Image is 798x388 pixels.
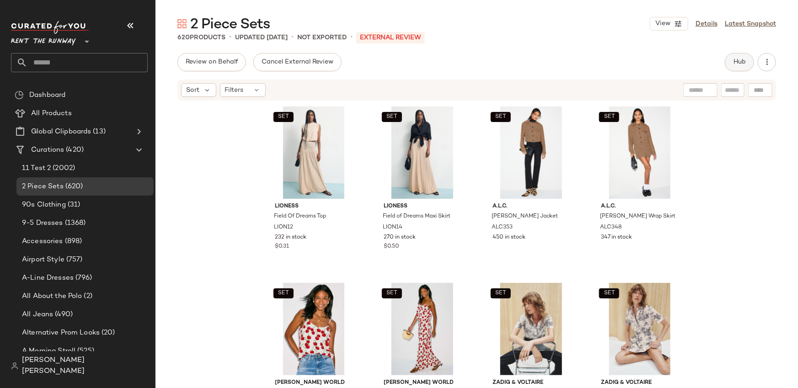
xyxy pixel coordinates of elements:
[492,213,558,221] span: [PERSON_NAME] Jacket
[376,283,468,375] img: MUMA10.jpg
[63,218,86,229] span: (1368)
[22,273,74,283] span: A-Line Dresses
[493,379,570,387] span: Zadig & Voltaire
[291,32,294,43] span: •
[384,202,461,211] span: Lioness
[492,223,513,232] span: ALC353
[725,53,754,71] button: Hub
[600,223,622,232] span: ALC348
[229,32,231,43] span: •
[601,379,678,387] span: Zadig & Voltaire
[22,200,66,210] span: 90s Clothing
[177,53,246,71] button: Review on Behalf
[383,223,402,232] span: LION14
[22,236,63,247] span: Accessories
[185,58,238,66] span: Review on Behalf
[74,273,92,283] span: (796)
[82,291,92,302] span: (2)
[64,145,84,155] span: (420)
[235,33,288,43] p: updated [DATE]
[383,213,450,221] span: Field of Dreams Maxi Skirt
[22,355,148,377] span: [PERSON_NAME] [PERSON_NAME]
[22,328,100,338] span: Alternative Prom Looks
[278,290,289,297] span: SET
[491,288,511,298] button: SET
[386,290,398,297] span: SET
[599,112,619,122] button: SET
[594,283,686,375] img: ZDV106.jpg
[75,346,94,356] span: (525)
[22,218,63,229] span: 9-5 Dresses
[275,379,353,387] span: [PERSON_NAME] World
[31,127,91,137] span: Global Clipboards
[604,290,615,297] span: SET
[386,114,398,120] span: SET
[22,291,82,302] span: All About the Polo
[275,202,353,211] span: Lioness
[376,106,468,199] img: LION14.jpg
[274,223,294,232] span: LION12
[63,236,82,247] span: (898)
[22,181,64,192] span: 2 Piece Sets
[733,58,746,66] span: Hub
[275,243,289,251] span: $0.31
[22,163,51,174] span: 11 Test 2
[599,288,619,298] button: SET
[491,112,511,122] button: SET
[495,290,506,297] span: SET
[64,181,83,192] span: (620)
[274,213,327,221] span: Field Of Dreams Top
[278,114,289,120] span: SET
[601,202,678,211] span: A.L.C.
[100,328,115,338] span: (20)
[190,16,270,34] span: 2 Piece Sets
[485,106,577,199] img: ALC353.jpg
[273,288,294,298] button: SET
[384,234,416,242] span: 270 in stock
[655,20,670,27] span: View
[350,32,353,43] span: •
[51,163,75,174] span: (2002)
[604,114,615,120] span: SET
[64,255,83,265] span: (757)
[253,53,341,71] button: Cancel External Review
[356,32,425,43] p: External REVIEW
[594,106,686,199] img: ALC348.jpg
[268,283,360,375] img: MUMA9.jpg
[22,346,75,356] span: A Morning Stroll
[382,288,402,298] button: SET
[696,19,718,29] a: Details
[382,112,402,122] button: SET
[384,243,399,251] span: $0.50
[384,379,461,387] span: [PERSON_NAME] World
[53,309,73,320] span: (490)
[225,85,244,95] span: Filters
[11,31,76,48] span: Rent the Runway
[177,33,225,43] div: Products
[22,255,64,265] span: Airport Style
[725,19,776,29] a: Latest Snapshot
[91,127,106,137] span: (13)
[177,34,190,41] span: 620
[493,202,570,211] span: A.L.C.
[22,309,53,320] span: All Jeans
[15,90,24,100] img: svg%3e
[600,213,675,221] span: [PERSON_NAME] Wrap Skirt
[31,108,72,119] span: All Products
[650,17,688,31] button: View
[261,58,333,66] span: Cancel External Review
[493,234,525,242] span: 450 in stock
[177,19,187,28] img: svg%3e
[495,114,506,120] span: SET
[29,90,65,101] span: Dashboard
[11,21,89,34] img: cfy_white_logo.C9jOOHJF.svg
[31,145,64,155] span: Curations
[275,234,307,242] span: 232 in stock
[273,112,294,122] button: SET
[186,85,199,95] span: Sort
[485,283,577,375] img: ZDV105.jpg
[601,234,632,242] span: 347 in stock
[297,33,347,43] p: Not Exported
[268,106,360,199] img: LION12.jpg
[11,362,18,370] img: svg%3e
